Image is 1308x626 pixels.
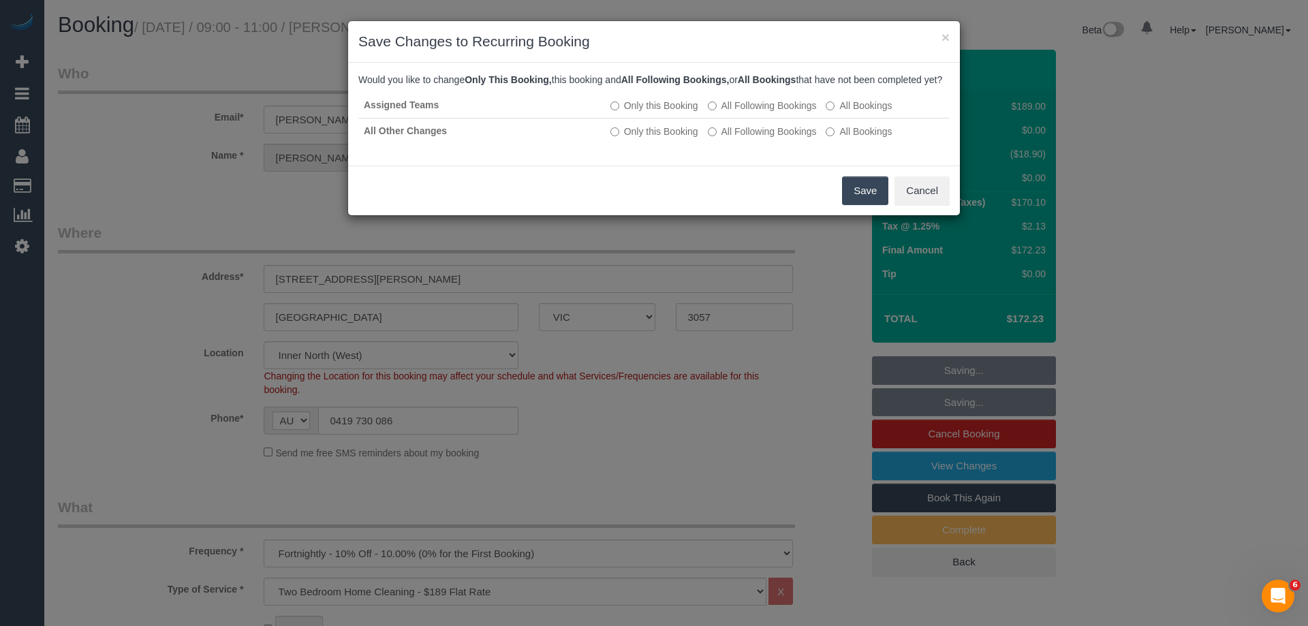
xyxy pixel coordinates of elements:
h3: Save Changes to Recurring Booking [358,31,950,52]
strong: All Other Changes [364,125,447,136]
input: All Following Bookings [708,127,717,136]
button: Cancel [894,176,950,205]
p: Would you like to change this booking and or that have not been completed yet? [358,73,950,87]
b: All Following Bookings, [621,74,730,85]
label: This and all the bookings after it will be changed. [708,125,817,138]
span: 6 [1290,580,1301,591]
input: Only this Booking [610,101,619,110]
b: Only This Booking, [465,74,552,85]
button: × [941,30,950,44]
iframe: Intercom live chat [1262,580,1294,612]
button: Save [842,176,888,205]
input: All Bookings [826,101,835,110]
b: All Bookings [738,74,796,85]
label: All bookings that have not been completed yet will be changed. [826,125,892,138]
label: This and all the bookings after it will be changed. [708,99,817,112]
input: Only this Booking [610,127,619,136]
input: All Bookings [826,127,835,136]
input: All Following Bookings [708,101,717,110]
label: All other bookings in the series will remain the same. [610,99,698,112]
label: All other bookings in the series will remain the same. [610,125,698,138]
label: All bookings that have not been completed yet will be changed. [826,99,892,112]
strong: Assigned Teams [364,99,439,110]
